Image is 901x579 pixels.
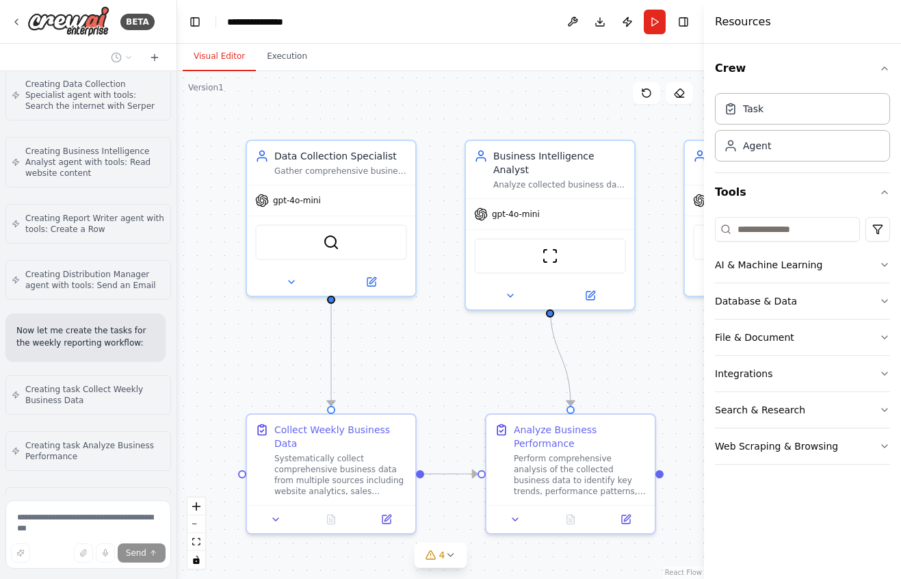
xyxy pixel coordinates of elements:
[465,140,636,311] div: Business Intelligence AnalystAnalyze collected business data to identify key performance indicato...
[74,543,93,563] button: Upload files
[415,543,467,568] button: 4
[273,195,321,206] span: gpt-4o-mini
[323,234,339,250] img: SerperDevTool
[324,304,338,406] g: Edge from 0a955009-7eab-4236-82c4-ef864c27e5d7 to 6f0a15bc-22a0-47d8-a944-f0552ddae108
[302,511,361,528] button: No output available
[227,15,298,29] nav: breadcrumb
[187,498,205,569] div: React Flow controls
[715,403,805,417] div: Search & Research
[25,384,165,406] span: Creating task Collect Weekly Business Data
[715,294,797,308] div: Database & Data
[25,269,165,291] span: Creating Distribution Manager agent with tools: Send an Email
[485,413,656,535] div: Analyze Business PerformancePerform comprehensive analysis of the collected business data to iden...
[187,551,205,569] button: toggle interactivity
[715,258,822,272] div: AI & Machine Learning
[715,428,890,464] button: Web Scraping & Browsing
[715,356,890,391] button: Integrations
[665,569,702,576] a: React Flow attribution
[96,543,115,563] button: Click to speak your automation idea
[11,543,30,563] button: Improve this prompt
[715,331,794,344] div: File & Document
[118,543,166,563] button: Send
[274,166,407,177] div: Gather comprehensive business data from {data_sources} including website analytics, social media ...
[246,140,417,297] div: Data Collection SpecialistGather comprehensive business data from {data_sources} including websit...
[543,304,577,406] g: Edge from 6590d8af-6546-49aa-9dd2-674bf05c86b9 to 34292a70-16cd-45b9-a650-6c8c98a06288
[715,173,890,211] button: Tools
[363,511,410,528] button: Open in side panel
[274,423,407,450] div: Collect Weekly Business Data
[551,287,629,304] button: Open in side panel
[144,49,166,66] button: Start a new chat
[439,548,445,562] span: 4
[185,12,205,31] button: Hide left sidebar
[542,511,600,528] button: No output available
[187,533,205,551] button: fit view
[602,511,649,528] button: Open in side panel
[25,146,165,179] span: Creating Business Intelligence Analyst agent with tools: Read website content
[27,6,109,37] img: Logo
[105,49,138,66] button: Switch to previous chat
[187,515,205,533] button: zoom out
[183,42,256,71] button: Visual Editor
[126,548,146,558] span: Send
[16,324,155,349] p: Now let me create the tasks for the weekly reporting workflow:
[674,12,693,31] button: Hide right sidebar
[274,149,407,163] div: Data Collection Specialist
[743,102,763,116] div: Task
[187,498,205,515] button: zoom in
[514,423,647,450] div: Analyze Business Performance
[743,139,771,153] div: Agent
[25,213,165,235] span: Creating Report Writer agent with tools: Create a Row
[332,274,410,290] button: Open in side panel
[715,211,890,476] div: Tools
[715,88,890,172] div: Crew
[274,453,407,497] div: Systematically collect comprehensive business data from multiple sources including website analyt...
[120,14,155,30] div: BETA
[715,247,890,283] button: AI & Machine Learning
[715,14,771,30] h4: Resources
[25,440,165,462] span: Creating task Analyze Business Performance
[715,439,838,453] div: Web Scraping & Browsing
[493,149,626,177] div: Business Intelligence Analyst
[715,367,772,381] div: Integrations
[715,320,890,355] button: File & Document
[188,82,224,93] div: Version 1
[493,179,626,190] div: Analyze collected business data to identify key performance indicators, trends, growth opportunit...
[514,453,647,497] div: Perform comprehensive analysis of the collected business data to identify key trends, performance...
[542,248,558,264] img: ScrapeWebsiteTool
[246,413,417,535] div: Collect Weekly Business DataSystematically collect comprehensive business data from multiple sour...
[256,42,318,71] button: Execution
[492,209,540,220] span: gpt-4o-mini
[715,283,890,319] button: Database & Data
[424,467,478,481] g: Edge from 6f0a15bc-22a0-47d8-a944-f0552ddae108 to 34292a70-16cd-45b9-a650-6c8c98a06288
[715,49,890,88] button: Crew
[715,392,890,428] button: Search & Research
[25,79,165,112] span: Creating Data Collection Specialist agent with tools: Search the internet with Serper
